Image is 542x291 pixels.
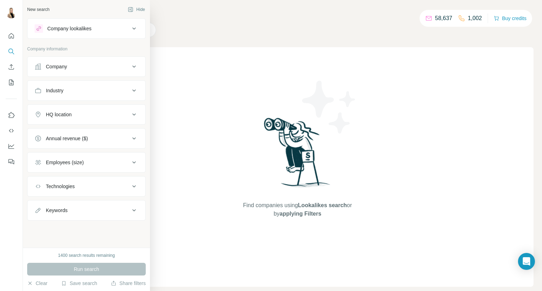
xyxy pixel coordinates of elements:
[435,14,452,23] p: 58,637
[468,14,482,23] p: 1,002
[28,106,145,123] button: HQ location
[279,211,321,217] span: applying Filters
[61,280,97,287] button: Save search
[123,4,150,15] button: Hide
[241,201,354,218] span: Find companies using or by
[47,25,91,32] div: Company lookalikes
[28,154,145,171] button: Employees (size)
[298,202,347,208] span: Lookalikes search
[6,45,17,58] button: Search
[28,130,145,147] button: Annual revenue ($)
[6,155,17,168] button: Feedback
[46,135,88,142] div: Annual revenue ($)
[27,46,146,52] p: Company information
[297,75,361,139] img: Surfe Illustration - Stars
[46,207,67,214] div: Keywords
[27,6,49,13] div: New search
[6,140,17,153] button: Dashboard
[46,159,84,166] div: Employees (size)
[46,111,72,118] div: HQ location
[46,87,64,94] div: Industry
[28,82,145,99] button: Industry
[58,252,115,259] div: 1400 search results remaining
[6,109,17,122] button: Use Surfe on LinkedIn
[27,280,47,287] button: Clear
[6,61,17,73] button: Enrich CSV
[28,58,145,75] button: Company
[261,116,334,194] img: Surfe Illustration - Woman searching with binoculars
[28,178,145,195] button: Technologies
[46,63,67,70] div: Company
[6,7,17,18] img: Avatar
[494,13,526,23] button: Buy credits
[6,76,17,89] button: My lists
[6,30,17,42] button: Quick start
[518,253,535,270] div: Open Intercom Messenger
[28,202,145,219] button: Keywords
[28,20,145,37] button: Company lookalikes
[6,124,17,137] button: Use Surfe API
[111,280,146,287] button: Share filters
[61,8,534,18] h4: Search
[46,183,75,190] div: Technologies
